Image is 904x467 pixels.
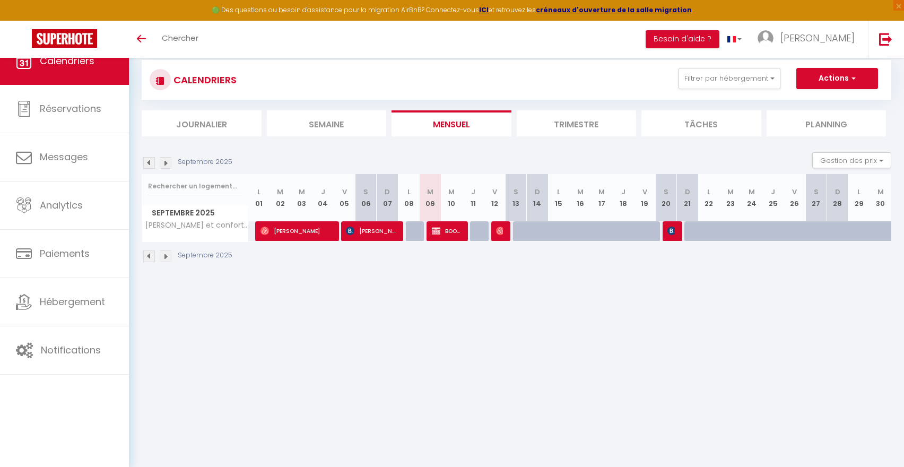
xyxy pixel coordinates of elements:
abbr: D [835,187,840,197]
abbr: S [363,187,368,197]
span: Réservations [40,102,101,115]
th: 29 [848,174,870,221]
abbr: M [577,187,584,197]
th: 21 [677,174,698,221]
img: Super Booking [32,29,97,48]
abbr: V [492,187,497,197]
abbr: L [857,187,860,197]
span: Calendriers [40,54,94,67]
input: Rechercher un logement... [148,177,242,196]
img: ... [758,30,773,46]
p: Septembre 2025 [178,157,232,167]
span: Analytics [40,198,83,212]
abbr: L [407,187,411,197]
abbr: V [342,187,347,197]
abbr: L [707,187,710,197]
span: [PERSON_NAME] [346,221,395,241]
th: 07 [377,174,398,221]
span: Notifications [41,343,101,357]
th: 26 [784,174,805,221]
a: Chercher [154,21,206,58]
a: ... [PERSON_NAME] [750,21,868,58]
abbr: S [814,187,819,197]
abbr: M [448,187,455,197]
th: 20 [655,174,676,221]
abbr: M [277,187,283,197]
li: Tâches [641,110,761,136]
img: logout [879,32,892,46]
th: 09 [420,174,441,221]
span: [PERSON_NAME] [260,221,331,241]
abbr: M [877,187,884,197]
button: Besoin d'aide ? [646,30,719,48]
abbr: S [514,187,518,197]
span: Chercher [162,32,198,44]
th: 18 [612,174,633,221]
span: Paiements [40,247,90,260]
abbr: M [427,187,433,197]
th: 25 [762,174,784,221]
abbr: M [749,187,755,197]
th: 27 [805,174,827,221]
abbr: J [321,187,325,197]
li: Journalier [142,110,262,136]
a: ICI [479,5,489,14]
abbr: S [664,187,668,197]
th: 17 [591,174,612,221]
abbr: V [642,187,647,197]
span: BOOKED [432,221,460,241]
th: 24 [741,174,762,221]
abbr: J [771,187,775,197]
abbr: L [257,187,260,197]
span: [PERSON_NAME] [780,31,855,45]
th: 13 [505,174,526,221]
abbr: M [299,187,305,197]
li: Planning [767,110,886,136]
th: 04 [312,174,334,221]
th: 05 [334,174,355,221]
button: Gestion des prix [812,152,891,168]
span: [PERSON_NAME] [496,221,503,241]
abbr: V [792,187,797,197]
button: Actions [796,68,878,89]
span: Messages [40,150,88,163]
li: Semaine [267,110,387,136]
abbr: M [727,187,734,197]
th: 02 [270,174,291,221]
abbr: M [598,187,605,197]
h3: CALENDRIERS [171,68,237,92]
abbr: D [385,187,390,197]
p: Septembre 2025 [178,250,232,261]
span: Segolene [PERSON_NAME] [667,221,674,241]
th: 03 [291,174,312,221]
span: [PERSON_NAME] et confortable gîte [144,221,250,229]
abbr: D [685,187,690,197]
span: Septembre 2025 [142,205,248,221]
th: 01 [248,174,270,221]
th: 08 [398,174,419,221]
th: 10 [441,174,462,221]
li: Mensuel [392,110,511,136]
th: 23 [719,174,741,221]
th: 16 [570,174,591,221]
th: 28 [827,174,848,221]
span: Hébergement [40,295,105,308]
abbr: L [557,187,560,197]
th: 11 [463,174,484,221]
abbr: J [621,187,625,197]
li: Trimestre [517,110,637,136]
abbr: D [535,187,540,197]
th: 30 [870,174,891,221]
a: créneaux d'ouverture de la salle migration [536,5,692,14]
th: 06 [355,174,377,221]
th: 15 [548,174,569,221]
th: 14 [527,174,548,221]
th: 19 [634,174,655,221]
th: 22 [698,174,719,221]
th: 12 [484,174,505,221]
abbr: J [471,187,475,197]
button: Filtrer par hébergement [679,68,780,89]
